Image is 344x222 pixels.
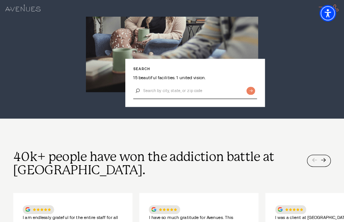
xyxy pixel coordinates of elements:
div: Next slide [321,158,325,163]
input: Search by city, state, or zip code [133,83,257,99]
div: Accessibility Menu [319,5,336,22]
p: 15 beautiful facilities. 1 united vision. [133,75,257,80]
p: Search [133,67,257,71]
h2: 40k+ people have won the addiction battle at [GEOGRAPHIC_DATA]. [13,150,331,177]
input: Submit button [246,87,255,95]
